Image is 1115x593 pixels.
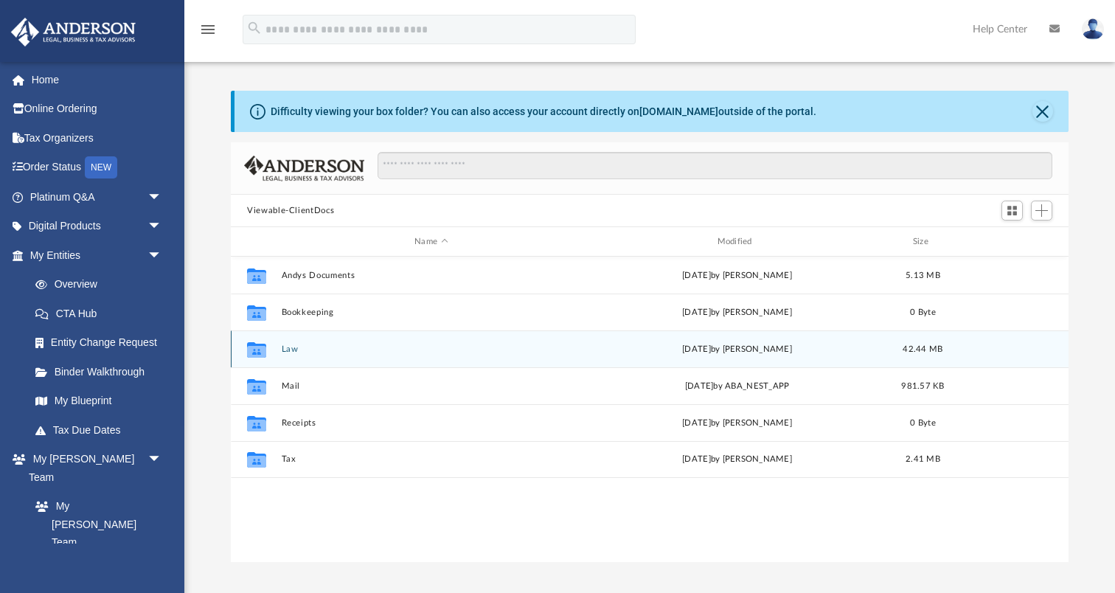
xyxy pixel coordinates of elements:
a: Platinum Q&Aarrow_drop_down [10,182,184,212]
a: Binder Walkthrough [21,357,184,386]
a: My [PERSON_NAME] Team [21,492,170,558]
a: My [PERSON_NAME] Teamarrow_drop_down [10,445,177,492]
a: Online Ordering [10,94,184,124]
a: [DOMAIN_NAME] [639,105,718,117]
div: [DATE] by [PERSON_NAME] [588,306,887,319]
i: menu [199,21,217,38]
div: [DATE] by [PERSON_NAME] [588,417,887,430]
div: Difficulty viewing your box folder? You can also access your account directly on outside of the p... [271,104,816,119]
img: User Pic [1082,18,1104,40]
div: Name [281,235,581,249]
button: Add [1031,201,1053,221]
button: Mail [282,381,581,391]
button: Tax [282,454,581,464]
i: search [246,20,263,36]
a: Overview [21,270,184,299]
div: grid [231,257,1069,563]
button: Viewable-ClientDocs [247,204,334,218]
button: Close [1032,101,1053,122]
button: Law [282,344,581,354]
a: Entity Change Request [21,328,184,358]
span: arrow_drop_down [147,212,177,242]
div: [DATE] by [PERSON_NAME] [588,453,887,466]
div: [DATE] by [PERSON_NAME] [588,343,887,356]
a: Order StatusNEW [10,153,184,183]
a: My Blueprint [21,386,177,416]
a: Home [10,65,184,94]
span: arrow_drop_down [147,182,177,212]
div: [DATE] by ABA_NEST_APP [588,380,887,393]
div: [DATE] by [PERSON_NAME] [588,269,887,282]
a: Tax Organizers [10,123,184,153]
span: 0 Byte [910,419,936,427]
span: arrow_drop_down [147,445,177,475]
div: Modified [587,235,887,249]
div: NEW [85,156,117,178]
img: Anderson Advisors Platinum Portal [7,18,140,46]
div: Size [894,235,953,249]
div: id [959,235,1062,249]
a: My Entitiesarrow_drop_down [10,240,184,270]
span: 2.41 MB [906,455,940,463]
button: Andys Documents [282,271,581,280]
input: Search files and folders [378,152,1052,180]
a: Tax Due Dates [21,415,184,445]
a: CTA Hub [21,299,184,328]
div: id [237,235,274,249]
a: Digital Productsarrow_drop_down [10,212,184,241]
span: arrow_drop_down [147,240,177,271]
span: 0 Byte [910,308,936,316]
button: Switch to Grid View [1001,201,1024,221]
a: menu [199,28,217,38]
span: 981.57 KB [901,382,944,390]
button: Receipts [282,418,581,428]
span: 42.44 MB [903,345,943,353]
button: Bookkeeping [282,308,581,317]
span: 5.13 MB [906,271,940,280]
